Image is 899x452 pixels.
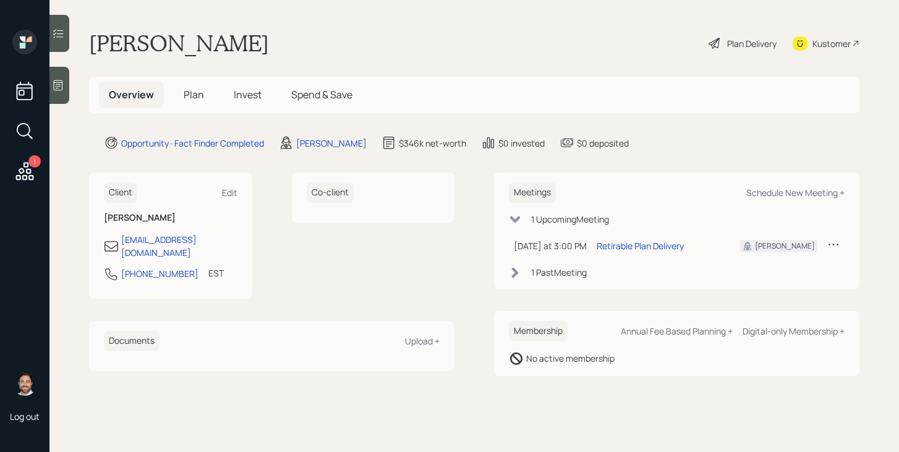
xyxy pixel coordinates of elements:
div: 1 [28,155,41,168]
div: Schedule New Meeting + [746,187,845,198]
div: $346k net-worth [399,137,466,150]
h6: Meetings [509,182,556,203]
div: Kustomer [812,37,851,50]
h6: Membership [509,321,568,341]
div: 1 Past Meeting [531,266,587,279]
div: No active membership [526,352,615,365]
div: [DATE] at 3:00 PM [514,239,587,252]
div: Log out [10,411,40,422]
div: Annual Fee Based Planning + [621,325,733,337]
img: michael-russo-headshot.png [12,371,37,396]
span: Overview [109,88,154,101]
div: EST [208,267,224,279]
div: [PERSON_NAME] [755,241,815,252]
div: 1 Upcoming Meeting [531,213,609,226]
div: $0 invested [498,137,545,150]
h6: Co-client [307,182,354,203]
div: $0 deposited [577,137,629,150]
div: Retirable Plan Delivery [597,239,684,252]
div: Opportunity · Fact Finder Completed [121,137,264,150]
h6: [PERSON_NAME] [104,213,237,223]
div: [PERSON_NAME] [296,137,367,150]
div: [PHONE_NUMBER] [121,267,198,280]
div: Upload + [405,335,440,347]
div: Digital-only Membership + [743,325,845,337]
span: Plan [184,88,204,101]
div: [EMAIL_ADDRESS][DOMAIN_NAME] [121,233,237,259]
h1: [PERSON_NAME] [89,30,269,57]
h6: Documents [104,331,160,351]
span: Invest [234,88,262,101]
h6: Client [104,182,137,203]
div: Edit [222,187,237,198]
span: Spend & Save [291,88,352,101]
div: Plan Delivery [727,37,777,50]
